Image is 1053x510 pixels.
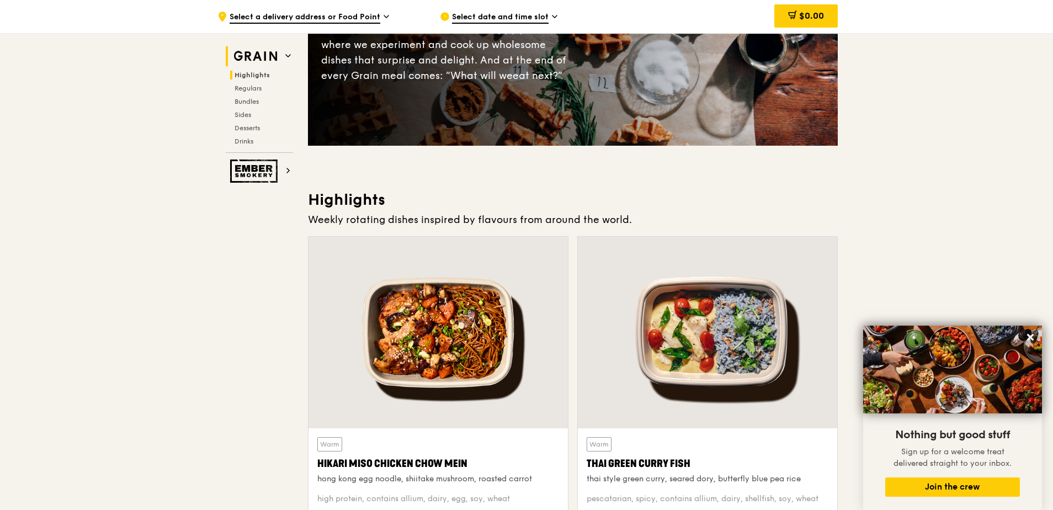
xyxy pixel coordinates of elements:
[230,46,281,66] img: Grain web logo
[587,456,828,471] div: Thai Green Curry Fish
[235,111,251,119] span: Sides
[308,190,838,210] h3: Highlights
[799,10,824,21] span: $0.00
[587,493,828,504] div: pescatarian, spicy, contains allium, dairy, shellfish, soy, wheat
[235,71,270,79] span: Highlights
[317,493,559,504] div: high protein, contains allium, dairy, egg, soy, wheat
[235,137,253,145] span: Drinks
[452,12,549,24] span: Select date and time slot
[587,474,828,485] div: thai style green curry, seared dory, butterfly blue pea rice
[235,84,262,92] span: Regulars
[230,12,380,24] span: Select a delivery address or Food Point
[230,160,281,183] img: Ember Smokery web logo
[235,124,260,132] span: Desserts
[513,70,562,82] span: eat next?”
[321,6,573,83] div: The Grain that loves to play. With ingredients. Flavours. Food. The kitchen is our happy place, w...
[885,477,1020,497] button: Join the crew
[1022,328,1039,346] button: Close
[317,437,342,451] div: Warm
[317,456,559,471] div: Hikari Miso Chicken Chow Mein
[863,326,1042,413] img: DSC07876-Edit02-Large.jpeg
[308,212,838,227] div: Weekly rotating dishes inspired by flavours from around the world.
[587,437,611,451] div: Warm
[895,428,1010,442] span: Nothing but good stuff
[235,98,259,105] span: Bundles
[317,474,559,485] div: hong kong egg noodle, shiitake mushroom, roasted carrot
[894,447,1012,468] span: Sign up for a welcome treat delivered straight to your inbox.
